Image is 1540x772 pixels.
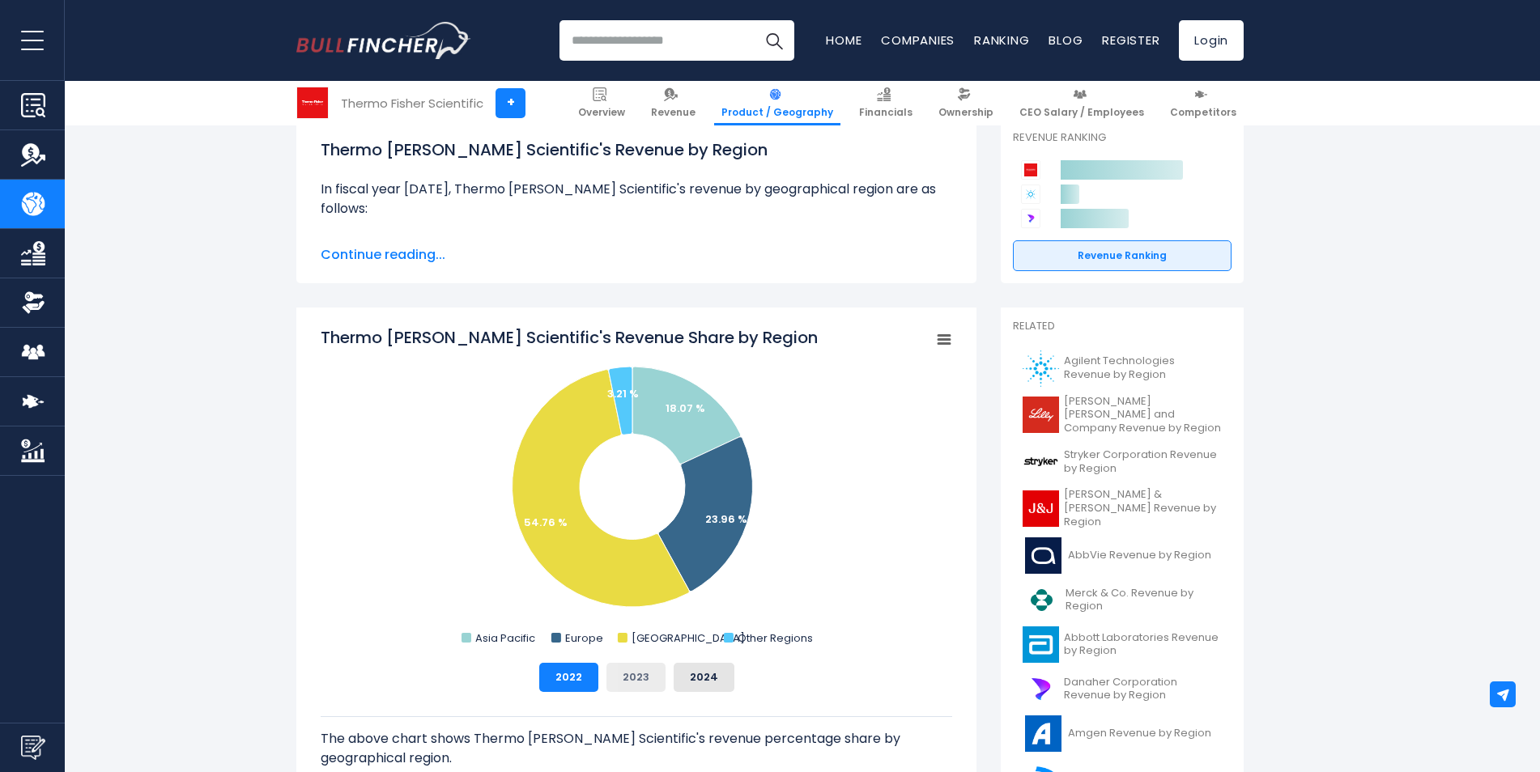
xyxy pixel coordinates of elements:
a: Agilent Technologies Revenue by Region [1013,346,1232,391]
span: Financials [859,106,913,119]
img: Bullfincher logo [296,22,471,59]
text: 23.96 % [705,511,747,527]
a: Blog [1049,32,1083,49]
a: Abbott Laboratories Revenue by Region [1013,622,1232,667]
img: Ownership [21,291,45,315]
svg: Thermo Fisher Scientific's Revenue Share by Region [321,326,952,650]
a: Revenue [644,81,703,125]
img: AMGN logo [1023,715,1063,752]
img: Thermo Fisher Scientific competitors logo [1021,160,1040,180]
span: Danaher Corporation Revenue by Region [1064,676,1222,703]
text: 18.07 % [666,401,705,416]
a: Amgen Revenue by Region [1013,711,1232,756]
span: Revenue [651,106,696,119]
a: Register [1102,32,1159,49]
img: LLY logo [1023,397,1059,433]
p: Related [1013,320,1232,333]
span: CEO Salary / Employees [1019,106,1144,119]
span: Continue reading... [321,245,952,265]
a: [PERSON_NAME] [PERSON_NAME] and Company Revenue by Region [1013,391,1232,440]
a: Go to homepage [296,22,470,59]
span: Agilent Technologies Revenue by Region [1064,354,1222,382]
img: Danaher Corporation competitors logo [1021,209,1040,228]
a: + [496,88,525,118]
a: CEO Salary / Employees [1012,81,1151,125]
span: Overview [578,106,625,119]
text: 54.76 % [524,515,568,530]
text: [GEOGRAPHIC_DATA] [632,630,745,646]
h1: Thermo [PERSON_NAME] Scientific's Revenue by Region [321,138,952,162]
a: Financials [852,81,920,125]
img: ABT logo [1023,626,1059,663]
span: Competitors [1170,106,1236,119]
a: AbbVie Revenue by Region [1013,533,1232,578]
img: TMO logo [297,87,328,118]
span: AbbVie Revenue by Region [1068,549,1211,562]
button: Search [754,20,794,61]
a: Companies [881,32,955,49]
img: Agilent Technologies competitors logo [1021,185,1040,204]
img: SYK logo [1023,443,1059,480]
span: Amgen Revenue by Region [1068,727,1211,740]
a: [PERSON_NAME] & [PERSON_NAME] Revenue by Region [1013,484,1232,533]
text: Europe [565,630,603,646]
a: Ranking [974,32,1029,49]
span: Abbott Laboratories Revenue by Region [1064,631,1222,659]
a: Ownership [931,81,1001,125]
img: DHR logo [1023,671,1059,707]
span: Merck & Co. Revenue by Region [1066,587,1222,614]
a: Overview [571,81,632,125]
img: MRK logo [1023,582,1061,618]
span: [PERSON_NAME] [PERSON_NAME] and Company Revenue by Region [1064,395,1222,436]
span: Product / Geography [721,106,833,119]
a: Stryker Corporation Revenue by Region [1013,439,1232,484]
a: Revenue Ranking [1013,240,1232,271]
tspan: Thermo [PERSON_NAME] Scientific's Revenue Share by Region [321,326,818,349]
a: Product / Geography [714,81,840,125]
li: $1.56 B [321,231,952,251]
button: 2024 [674,663,734,692]
a: Merck & Co. Revenue by Region [1013,578,1232,622]
a: Login [1179,20,1244,61]
button: 2022 [539,663,598,692]
span: [PERSON_NAME] & [PERSON_NAME] Revenue by Region [1064,488,1222,529]
span: Stryker Corporation Revenue by Region [1064,448,1222,476]
text: Asia Pacific [475,630,535,646]
div: Thermo Fisher Scientific [341,94,483,112]
span: Ownership [938,106,993,119]
a: Danaher Corporation Revenue by Region [1013,667,1232,711]
img: A logo [1023,350,1059,387]
b: All Other Countries: [337,231,466,250]
a: Home [826,32,861,49]
a: Competitors [1163,81,1244,125]
img: ABBV logo [1023,537,1063,574]
img: JNJ logo [1023,490,1059,527]
p: Revenue Ranking [1013,131,1232,145]
button: 2023 [606,663,666,692]
p: In fiscal year [DATE], Thermo [PERSON_NAME] Scientific's revenue by geographical region are as fo... [321,180,952,218]
p: The above chart shows Thermo [PERSON_NAME] Scientific's revenue percentage share by geographical ... [321,729,952,768]
text: Other Regions [738,630,813,646]
text: 3.21 % [607,386,639,401]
